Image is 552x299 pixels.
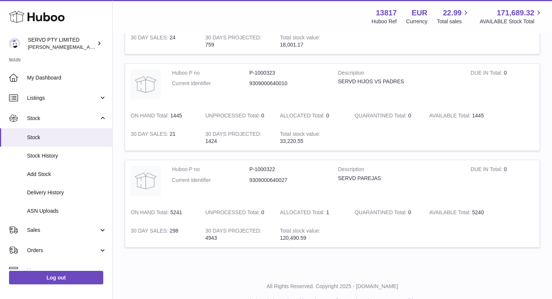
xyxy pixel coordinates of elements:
[280,228,320,236] strong: Total stock value
[354,209,408,217] strong: QUARANTINED Total
[280,35,320,42] strong: Total stock value
[280,138,303,144] span: 33,220.55
[280,131,320,139] strong: Total stock value
[338,69,459,78] strong: Description
[172,69,249,77] dt: Huboo P no
[27,115,99,122] span: Stock
[480,8,543,25] a: 171,689.32 AVAILABLE Stock Total
[131,113,170,120] strong: ON HAND Total
[354,113,408,120] strong: QUARANTINED Total
[200,125,274,150] td: 1424
[28,44,151,50] span: [PERSON_NAME][EMAIL_ADDRESS][DOMAIN_NAME]
[200,29,274,54] td: 759
[27,189,107,196] span: Delivery History
[274,107,349,125] td: 0
[205,113,261,120] strong: UNPROCESSED Total
[205,209,261,217] strong: UNPROCESSED Total
[471,166,504,174] strong: DUE IN Total
[27,207,107,215] span: ASN Uploads
[465,160,540,203] td: 0
[497,8,534,18] span: 171,689.32
[125,29,200,54] td: 24
[338,166,459,175] strong: Description
[200,107,274,125] td: 0
[280,113,326,120] strong: ALLOCATED Total
[443,8,462,18] span: 22.99
[131,35,170,42] strong: 30 DAY SALES
[338,175,459,182] div: SERVD PAREJAS
[465,64,540,107] td: 0
[131,131,170,139] strong: 30 DAY SALES
[9,271,103,284] a: Log out
[429,209,472,217] strong: AVAILABLE Total
[27,152,107,159] span: Stock History
[338,78,459,85] div: SERVD HIJOS VS PADRES
[429,113,472,120] strong: AVAILABLE Total
[471,70,504,78] strong: DUE IN Total
[125,125,200,150] td: 21
[131,209,170,217] strong: ON HAND Total
[408,209,411,215] span: 0
[376,8,397,18] strong: 13817
[172,80,249,87] dt: Current identifier
[480,18,543,25] span: AVAILABLE Stock Total
[249,69,327,77] dd: P-1000323
[27,74,107,81] span: My Dashboard
[125,107,200,125] td: 1445
[249,177,327,184] dd: 9309000640027
[9,38,20,49] img: greg@servdcards.com
[412,8,427,18] strong: EUR
[372,18,397,25] div: Huboo Ref
[280,209,326,217] strong: ALLOCATED Total
[280,235,306,241] span: 120,490.59
[406,18,428,25] div: Currency
[27,267,107,274] span: Usage
[27,95,99,102] span: Listings
[131,166,161,196] img: product image
[125,203,200,222] td: 5241
[172,166,249,173] dt: Huboo P no
[205,35,261,42] strong: 30 DAYS PROJECTED
[205,131,261,139] strong: 30 DAYS PROJECTED
[200,203,274,222] td: 0
[27,134,107,141] span: Stock
[437,8,470,25] a: 22.99 Total sales
[28,36,95,51] div: SERVD PTY LIMITED
[274,203,349,222] td: 1
[27,227,99,234] span: Sales
[424,203,498,222] td: 5240
[408,113,411,119] span: 0
[125,222,200,247] td: 298
[131,69,161,99] img: product image
[249,80,327,87] dd: 9309000640010
[119,283,546,290] p: All Rights Reserved. Copyright 2025 - [DOMAIN_NAME]
[27,171,107,178] span: Add Stock
[27,247,99,254] span: Orders
[249,166,327,173] dd: P-1000322
[437,18,470,25] span: Total sales
[424,107,498,125] td: 1445
[172,177,249,184] dt: Current identifier
[200,222,274,247] td: 4943
[131,228,170,236] strong: 30 DAY SALES
[205,228,261,236] strong: 30 DAYS PROJECTED
[280,42,303,48] span: 18,001.17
